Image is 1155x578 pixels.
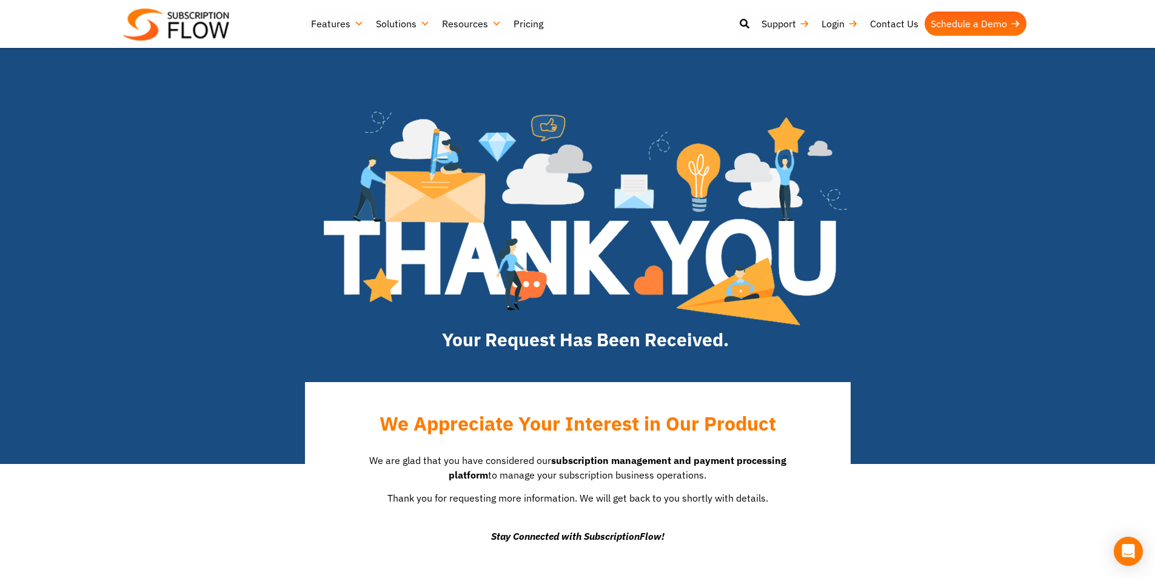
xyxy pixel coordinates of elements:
[864,12,925,36] a: Contact Us
[436,12,507,36] a: Resources
[305,12,370,36] a: Features
[324,112,847,326] img: implementation4
[442,328,729,351] strong: Your Request Has Been Received.
[341,412,814,435] h2: We Appreciate Your Interest in Our Product
[507,12,549,36] a: Pricing
[347,491,808,520] p: Thank you for requesting more information. We will get back to you shortly with details.
[1114,537,1143,566] div: Open Intercom Messenger
[491,530,665,542] em: Stay Connected with SubscriptionFlow!
[925,12,1026,36] a: Schedule a Demo
[449,454,786,481] strong: subscription management and payment processing platform
[815,12,864,36] a: Login
[755,12,815,36] a: Support
[347,453,808,482] p: We are glad that you have considered our to manage your subscription business operations.
[370,12,436,36] a: Solutions
[123,8,229,41] img: Subscriptionflow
